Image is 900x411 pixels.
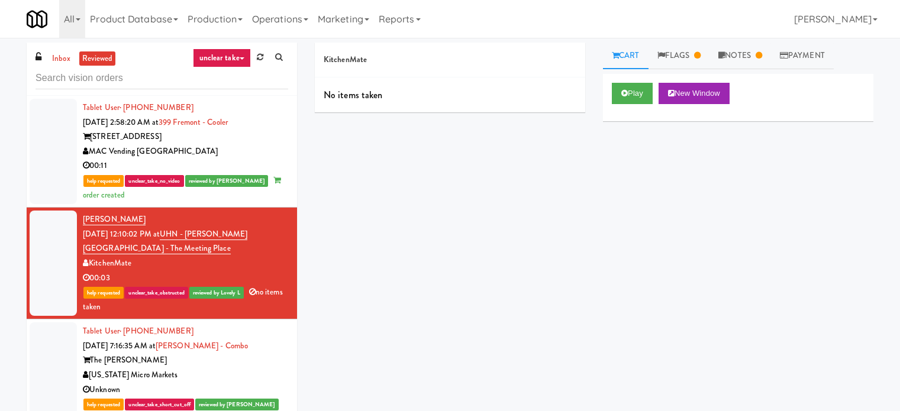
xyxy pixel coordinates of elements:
[49,51,73,66] a: inbox
[83,368,288,383] div: [US_STATE] Micro Markets
[195,399,279,410] span: reviewed by [PERSON_NAME]
[27,9,47,30] img: Micromart
[120,102,193,113] span: · [PHONE_NUMBER]
[36,67,288,89] input: Search vision orders
[612,83,653,104] button: Play
[83,175,124,187] span: help requested
[79,51,116,66] a: reviewed
[83,256,288,271] div: KitchenMate
[83,383,288,397] div: Unknown
[83,213,146,225] a: [PERSON_NAME]
[83,116,159,128] span: [DATE] 2:58:20 AM at
[125,175,183,187] span: unclear_take_no_video
[324,56,576,64] h5: KitchenMate
[83,174,280,200] span: order created
[83,325,193,336] a: Tablet User· [PHONE_NUMBER]
[83,228,247,255] a: UHN - [PERSON_NAME][GEOGRAPHIC_DATA] - The Meeting Place
[83,102,193,113] a: Tablet User· [PHONE_NUMBER]
[156,340,248,351] a: [PERSON_NAME] - Combo
[27,208,297,319] li: [PERSON_NAME][DATE] 12:10:02 PM atUHN - [PERSON_NAME][GEOGRAPHIC_DATA] - The Meeting PlaceKitchen...
[159,116,228,128] a: 399 Fremont - Cooler
[603,43,649,69] a: Cart
[27,96,297,208] li: Tablet User· [PHONE_NUMBER][DATE] 2:58:20 AM at399 Fremont - Cooler[STREET_ADDRESS]MAC Vending [G...
[83,340,156,351] span: [DATE] 7:16:35 AM at
[649,43,710,69] a: Flags
[771,43,834,69] a: Payment
[189,287,244,299] span: reviewed by Lovely L
[83,399,124,410] span: help requested
[83,144,288,159] div: MAC Vending [GEOGRAPHIC_DATA]
[83,271,288,286] div: 00:03
[185,175,269,187] span: reviewed by [PERSON_NAME]
[83,158,288,173] div: 00:11
[125,287,188,299] span: unclear_take_obstructed
[709,43,771,69] a: Notes
[193,48,251,67] a: unclear take
[315,77,585,113] div: No items taken
[120,325,193,336] span: · [PHONE_NUMBER]
[125,399,194,410] span: unclear_take_short_cut_off
[83,286,283,312] span: no items taken
[659,83,730,104] button: New Window
[83,353,288,368] div: The [PERSON_NAME]
[83,228,160,240] span: [DATE] 12:10:02 PM at
[83,287,124,299] span: help requested
[83,130,288,144] div: [STREET_ADDRESS]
